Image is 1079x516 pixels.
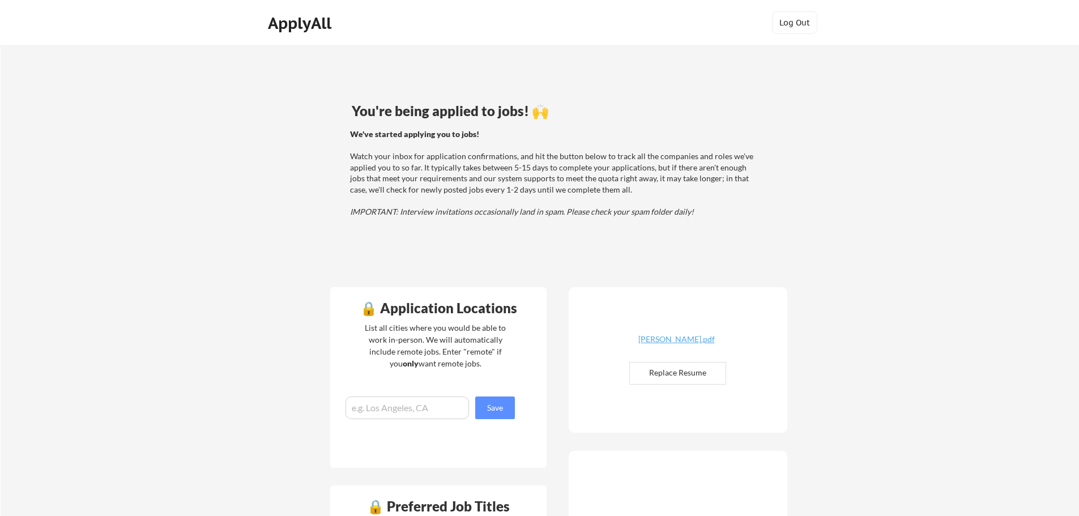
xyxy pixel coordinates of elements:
[350,129,479,139] strong: We've started applying you to jobs!
[346,396,469,419] input: e.g. Los Angeles, CA
[333,500,544,513] div: 🔒 Preferred Job Titles
[609,335,744,353] a: [PERSON_NAME].pdf
[357,322,513,369] div: List all cities where you would be able to work in-person. We will automatically include remote j...
[350,129,758,218] div: Watch your inbox for application confirmations, and hit the button below to track all the compani...
[268,14,335,33] div: ApplyAll
[609,335,744,343] div: [PERSON_NAME].pdf
[475,396,515,419] button: Save
[403,359,419,368] strong: only
[350,207,694,216] em: IMPORTANT: Interview invitations occasionally land in spam. Please check your spam folder daily!
[333,301,544,315] div: 🔒 Application Locations
[352,104,760,118] div: You're being applied to jobs! 🙌
[772,11,817,34] button: Log Out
